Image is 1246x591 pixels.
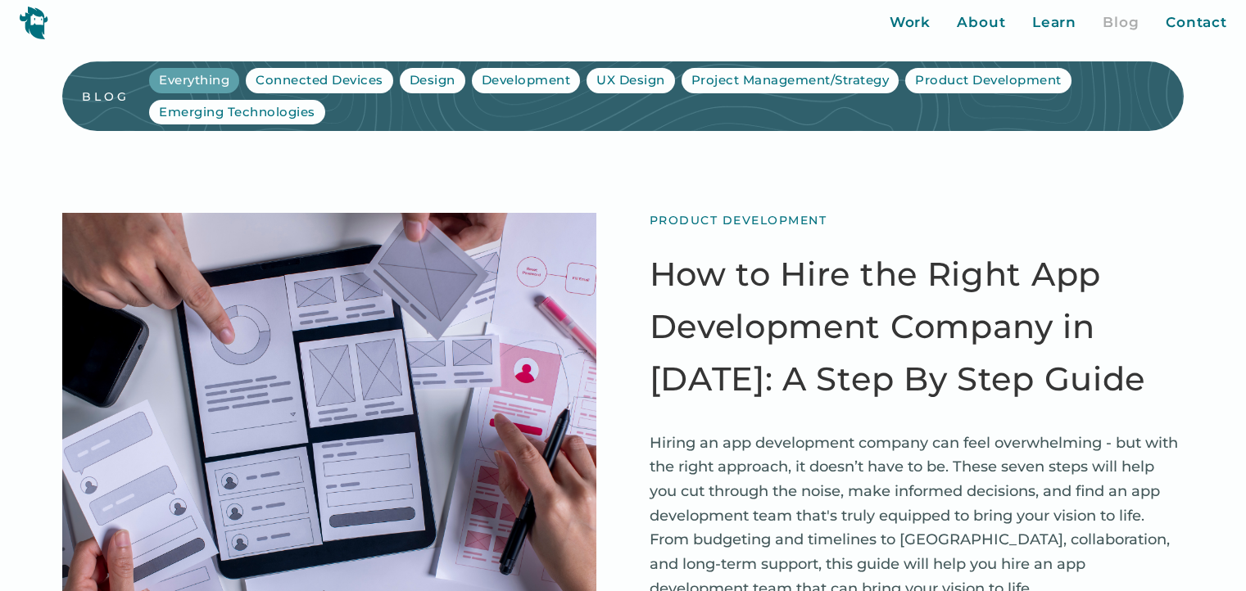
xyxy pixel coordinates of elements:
img: yeti logo icon [19,6,48,39]
a: Blog [1103,12,1140,34]
div: Design [410,71,455,90]
a: How to Hire the Right App Development Company in [DATE]: A Step By Step Guide [650,248,1184,405]
a: Contact [1166,12,1227,34]
a: Product Development [905,68,1072,93]
a: Design [400,68,465,93]
a: UX Design [587,68,675,93]
div: Project Management/Strategy [691,71,890,90]
div: Everything [159,71,229,90]
a: Development [472,68,581,93]
div: Product Development [650,213,827,228]
a: blog [82,89,149,104]
div: UX Design [596,71,665,90]
a: Everything [149,68,239,93]
a: Connected Devices [246,68,393,93]
div: Emerging Technologies [159,103,315,122]
a: Project Management/Strategy [682,68,899,93]
a: Learn [1032,12,1077,34]
div: Development [482,71,571,90]
div: Connected Devices [256,71,383,90]
a: About [957,12,1006,34]
a: Emerging Technologies [149,100,325,125]
a: Work [890,12,931,34]
div: Product Development [915,71,1062,90]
